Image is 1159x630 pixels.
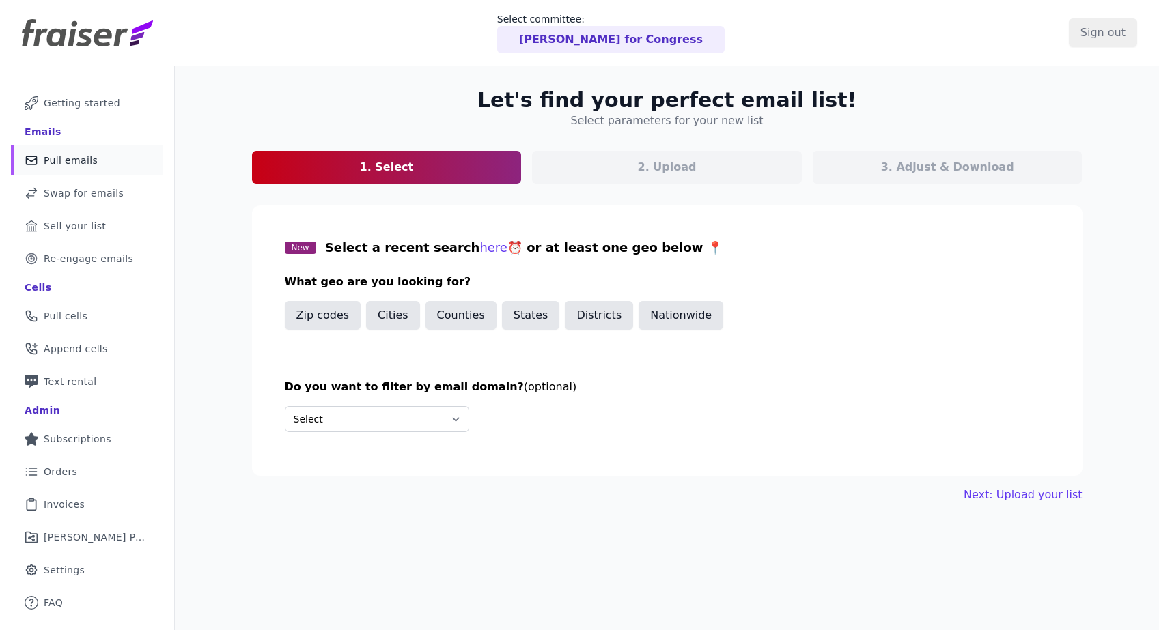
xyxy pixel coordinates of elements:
[44,563,85,577] span: Settings
[479,238,507,257] button: here
[497,12,725,53] a: Select committee: [PERSON_NAME] for Congress
[22,19,153,46] img: Fraiser Logo
[638,159,697,175] p: 2. Upload
[11,489,163,519] a: Invoices
[44,154,98,167] span: Pull emails
[1069,18,1137,47] input: Sign out
[285,380,524,393] span: Do you want to filter by email domain?
[44,219,106,233] span: Sell your list
[44,342,108,356] span: Append cells
[44,596,63,610] span: FAQ
[11,178,163,208] a: Swap for emails
[285,242,316,254] span: New
[565,301,633,330] button: Districts
[44,432,111,446] span: Subscriptions
[44,252,133,266] span: Re-engage emails
[11,244,163,274] a: Re-engage emails
[44,465,77,478] span: Orders
[366,301,420,330] button: Cities
[360,159,414,175] p: 1. Select
[25,125,61,139] div: Emails
[11,588,163,618] a: FAQ
[11,555,163,585] a: Settings
[11,424,163,454] a: Subscriptions
[964,487,1082,503] button: Next: Upload your list
[881,159,1014,175] p: 3. Adjust & Download
[25,281,51,294] div: Cells
[25,403,60,417] div: Admin
[570,113,763,129] h4: Select parameters for your new list
[425,301,497,330] button: Counties
[11,301,163,331] a: Pull cells
[11,145,163,175] a: Pull emails
[524,380,576,393] span: (optional)
[44,375,97,388] span: Text rental
[11,88,163,118] a: Getting started
[11,367,163,397] a: Text rental
[44,530,147,544] span: [PERSON_NAME] Performance
[285,274,1050,290] h3: What geo are you looking for?
[497,12,725,26] p: Select committee:
[44,96,120,110] span: Getting started
[11,457,163,487] a: Orders
[325,240,723,255] span: Select a recent search ⏰ or at least one geo below 📍
[44,498,85,511] span: Invoices
[477,88,856,113] h2: Let's find your perfect email list!
[519,31,703,48] p: [PERSON_NAME] for Congress
[11,522,163,552] a: [PERSON_NAME] Performance
[252,151,522,184] a: 1. Select
[44,309,87,323] span: Pull cells
[502,301,560,330] button: States
[44,186,124,200] span: Swap for emails
[11,211,163,241] a: Sell your list
[11,334,163,364] a: Append cells
[639,301,723,330] button: Nationwide
[285,301,361,330] button: Zip codes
